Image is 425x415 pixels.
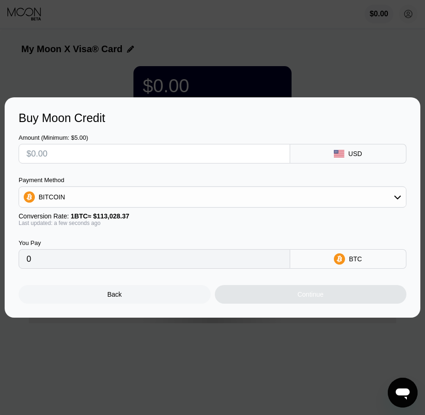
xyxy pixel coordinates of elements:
[19,212,406,220] div: Conversion Rate:
[19,220,406,226] div: Last updated: a few seconds ago
[19,111,406,125] div: Buy Moon Credit
[19,177,406,184] div: Payment Method
[39,193,65,201] div: BITCOIN
[19,134,290,141] div: Amount (Minimum: $5.00)
[107,291,122,298] div: Back
[27,144,282,163] input: $0.00
[19,239,290,246] div: You Pay
[71,212,129,220] span: 1 BTC ≈ $113,028.37
[19,285,211,304] div: Back
[19,188,406,206] div: BITCOIN
[349,255,362,263] div: BTC
[388,378,418,408] iframe: Button to launch messaging window
[348,150,362,157] div: USD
